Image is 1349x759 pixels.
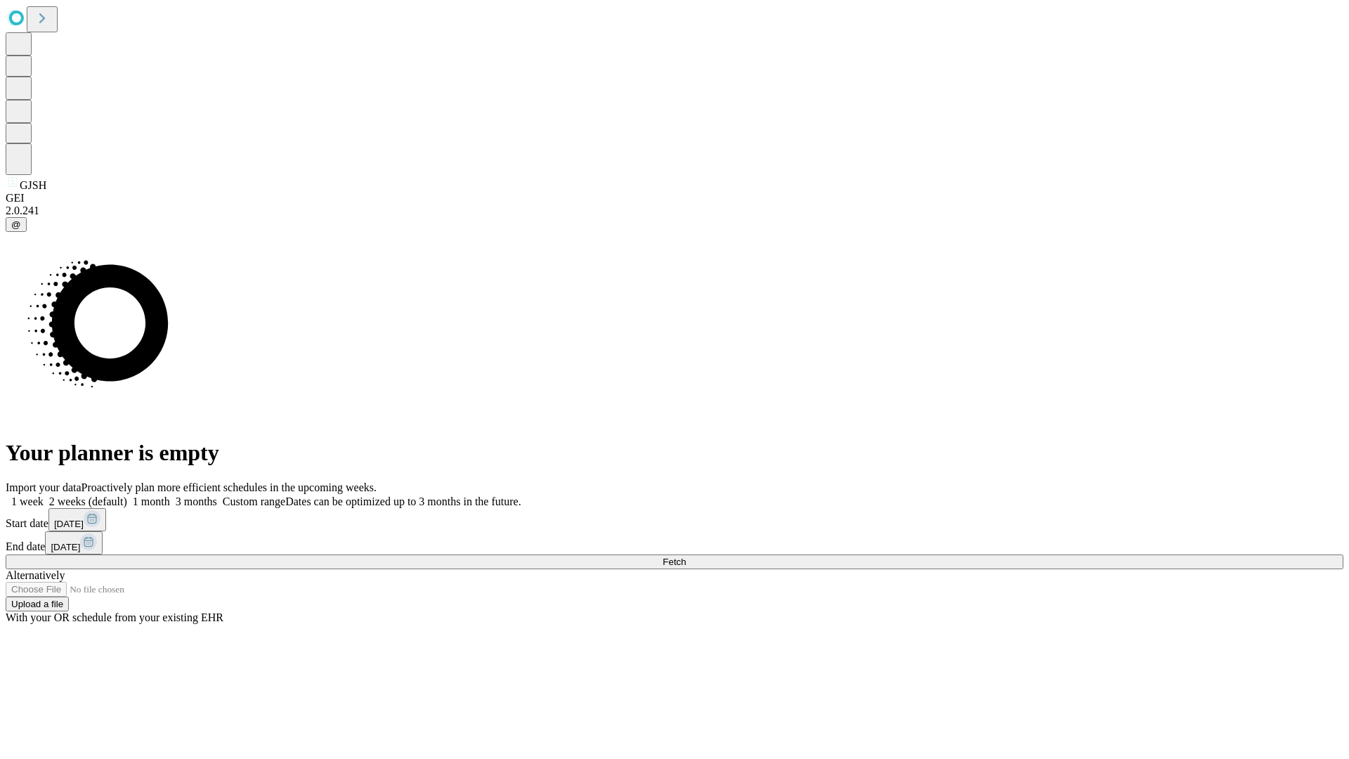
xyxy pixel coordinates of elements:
div: 2.0.241 [6,205,1343,217]
span: Proactively plan more efficient schedules in the upcoming weeks. [82,481,377,493]
span: Fetch [663,557,686,567]
button: @ [6,217,27,232]
span: 3 months [176,495,217,507]
span: 1 week [11,495,44,507]
span: 1 month [133,495,170,507]
span: With your OR schedule from your existing EHR [6,611,223,623]
span: GJSH [20,179,46,191]
span: [DATE] [54,519,84,529]
span: Custom range [223,495,285,507]
div: GEI [6,192,1343,205]
button: [DATE] [45,531,103,554]
div: End date [6,531,1343,554]
span: Alternatively [6,569,65,581]
div: Start date [6,508,1343,531]
button: Fetch [6,554,1343,569]
span: @ [11,219,21,230]
h1: Your planner is empty [6,440,1343,466]
button: Upload a file [6,597,69,611]
button: [DATE] [48,508,106,531]
span: Import your data [6,481,82,493]
span: Dates can be optimized up to 3 months in the future. [285,495,521,507]
span: [DATE] [51,542,80,552]
span: 2 weeks (default) [49,495,127,507]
